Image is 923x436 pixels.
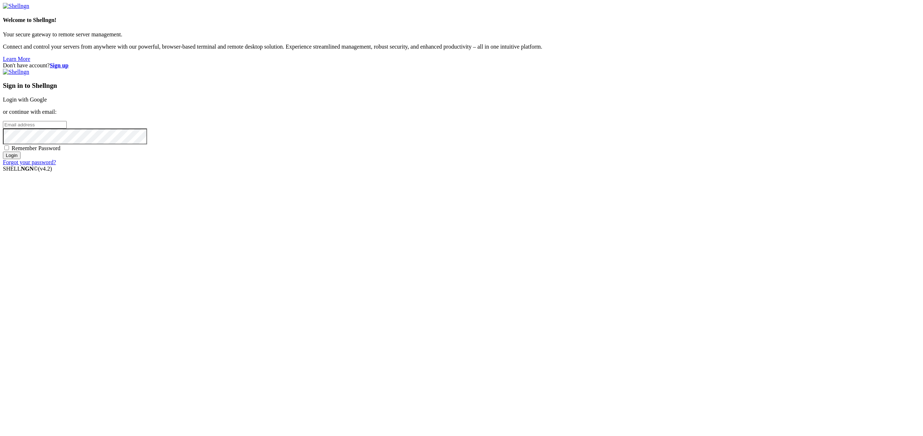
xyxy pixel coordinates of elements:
[3,109,920,115] p: or continue with email:
[21,166,34,172] b: NGN
[3,152,21,159] input: Login
[3,17,920,23] h4: Welcome to Shellngn!
[50,62,69,68] a: Sign up
[3,121,67,129] input: Email address
[3,159,56,165] a: Forgot your password?
[3,56,30,62] a: Learn More
[3,62,920,69] div: Don't have account?
[3,44,920,50] p: Connect and control your servers from anywhere with our powerful, browser-based terminal and remo...
[3,166,52,172] span: SHELL ©
[3,3,29,9] img: Shellngn
[38,166,52,172] span: 4.2.0
[3,69,29,75] img: Shellngn
[4,145,9,150] input: Remember Password
[12,145,61,151] span: Remember Password
[3,96,47,103] a: Login with Google
[3,31,920,38] p: Your secure gateway to remote server management.
[3,82,920,90] h3: Sign in to Shellngn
